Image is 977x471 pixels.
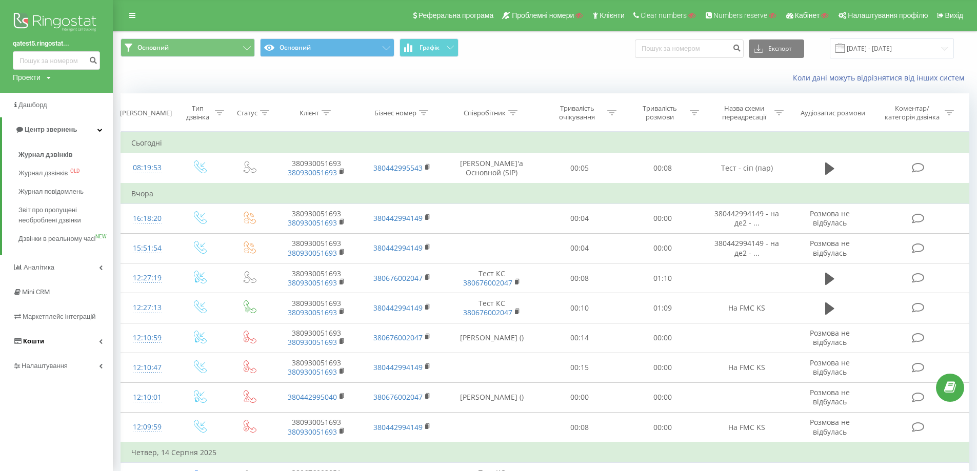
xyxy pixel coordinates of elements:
a: 380930051693 [288,308,337,317]
td: 00:04 [538,203,621,233]
div: Аудіозапис розмови [801,109,865,117]
td: На FMC KS [704,353,790,382]
div: Тип дзвінка [183,104,212,121]
td: Сьогодні [121,133,969,153]
td: [PERSON_NAME]'а Основной (SIP) [445,153,538,183]
td: На FMC KS [704,293,790,323]
td: 380930051693 [273,353,360,382]
span: Журнал повідомлень [18,187,84,197]
button: Основний [121,38,255,57]
a: Журнал дзвінківOLD [18,164,113,182]
td: [PERSON_NAME] () [445,323,538,353]
div: 12:10:59 [131,328,164,348]
a: Журнал повідомлень [18,182,113,201]
span: Вихід [945,11,963,19]
div: Бізнес номер [374,109,416,117]
td: 380930051693 [273,323,360,353]
span: 380442994149 - на де2 - ... [714,209,779,228]
a: 380930051693 [288,248,337,258]
td: Тест КС [445,293,538,323]
td: 01:10 [621,263,704,293]
div: 12:10:47 [131,358,164,378]
a: 380930051693 [288,168,337,177]
input: Пошук за номером [13,51,100,70]
div: 08:19:53 [131,158,164,178]
span: Основний [137,44,169,52]
a: 380676002047 [373,333,423,342]
span: Розмова не відбулась [810,238,850,257]
a: 380442994149 [373,422,423,432]
span: Розмова не відбулась [810,417,850,436]
td: Тест КС [445,263,538,293]
td: 380930051693 [273,203,360,233]
div: Назва схеми переадресації [717,104,772,121]
td: 380930051693 [273,293,360,323]
a: 380930051693 [288,337,337,347]
a: 380442994149 [373,213,423,223]
span: Журнал дзвінків [18,150,73,160]
a: 380676002047 [463,278,512,288]
td: 00:00 [621,382,704,412]
span: Розмова не відбулась [810,358,850,377]
span: Налаштування профілю [848,11,928,19]
span: Проблемні номери [512,11,574,19]
span: Кошти [23,337,44,345]
span: Розмова не відбулась [810,387,850,406]
span: Налаштування [22,362,68,370]
div: 12:27:13 [131,298,164,318]
div: [PERSON_NAME] [120,109,172,117]
a: 380930051693 [288,278,337,288]
a: Журнал дзвінків [18,146,113,164]
td: 00:08 [538,263,621,293]
td: На FMC KS [704,413,790,443]
div: 16:18:20 [131,209,164,229]
span: Реферальна програма [418,11,494,19]
div: Тривалість розмови [632,104,687,121]
img: Ringostat logo [13,10,100,36]
td: 00:00 [621,203,704,233]
span: Центр звернень [25,126,77,133]
td: 380930051693 [273,233,360,263]
a: Центр звернень [2,117,113,142]
span: Клієнти [600,11,625,19]
div: Співробітник [464,109,506,117]
button: Експорт [749,39,804,58]
a: Звіт про пропущені необроблені дзвінки [18,201,113,230]
span: Дзвінки в реальному часі [18,234,95,244]
span: Дашборд [18,101,47,109]
span: Журнал дзвінків [18,168,68,178]
a: 380930051693 [288,367,337,377]
input: Пошук за номером [635,39,744,58]
td: 00:10 [538,293,621,323]
div: Статус [237,109,257,117]
a: 380676002047 [463,308,512,317]
td: 00:00 [538,382,621,412]
a: qatest5.ringostat... [13,38,100,49]
td: 00:15 [538,353,621,382]
span: Кабінет [795,11,820,19]
div: 12:09:59 [131,417,164,437]
a: 380442995040 [288,392,337,402]
div: Клієнт [300,109,319,117]
td: [PERSON_NAME] () [445,382,538,412]
a: 380930051693 [288,218,337,228]
span: Розмова не відбулась [810,328,850,347]
div: Коментар/категорія дзвінка [882,104,942,121]
span: Clear numbers [641,11,687,19]
button: Графік [400,38,458,57]
a: Коли дані можуть відрізнятися вiд інших систем [793,73,969,83]
a: 380442995543 [373,163,423,173]
span: Маркетплейс інтеграцій [23,313,96,320]
td: 380930051693 [273,153,360,183]
td: 00:05 [538,153,621,183]
a: Дзвінки в реальному часіNEW [18,230,113,248]
td: 00:00 [621,233,704,263]
div: 15:51:54 [131,238,164,258]
td: 00:08 [538,413,621,443]
span: Аналiтика [24,263,54,271]
button: Основний [260,38,394,57]
a: 380930051693 [288,427,337,437]
td: 00:00 [621,353,704,382]
a: 380442994149 [373,243,423,253]
td: 00:04 [538,233,621,263]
